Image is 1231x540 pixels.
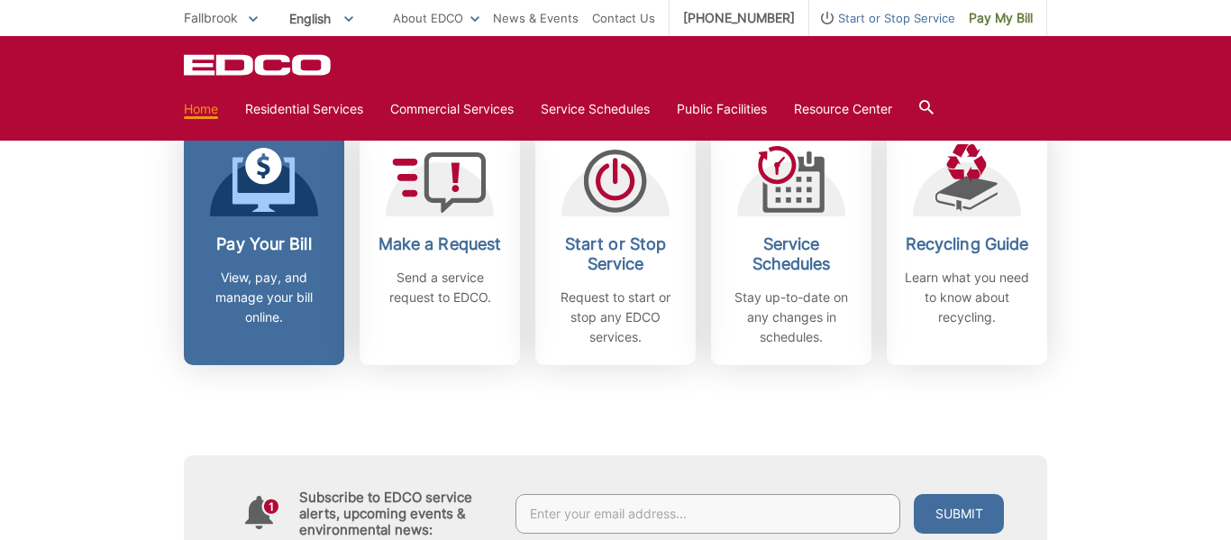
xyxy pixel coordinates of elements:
a: Recycling Guide Learn what you need to know about recycling. [887,126,1047,365]
h2: Recycling Guide [900,234,1034,254]
p: View, pay, and manage your bill online. [197,268,331,327]
p: Request to start or stop any EDCO services. [549,288,682,347]
a: Home [184,99,218,119]
a: Residential Services [245,99,363,119]
a: Contact Us [592,8,655,28]
h2: Pay Your Bill [197,234,331,254]
a: Public Facilities [677,99,767,119]
button: Submit [914,494,1004,534]
span: Fallbrook [184,10,238,25]
a: EDCD logo. Return to the homepage. [184,54,333,76]
a: About EDCO [393,8,479,28]
a: Make a Request Send a service request to EDCO. [360,126,520,365]
a: News & Events [493,8,579,28]
h2: Start or Stop Service [549,234,682,274]
span: English [276,4,367,33]
p: Learn what you need to know about recycling. [900,268,1034,327]
p: Stay up-to-date on any changes in schedules. [725,288,858,347]
a: Pay Your Bill View, pay, and manage your bill online. [184,126,344,365]
a: Service Schedules Stay up-to-date on any changes in schedules. [711,126,871,365]
p: Send a service request to EDCO. [373,268,506,307]
h4: Subscribe to EDCO service alerts, upcoming events & environmental news: [299,490,497,538]
input: Enter your email address... [515,494,900,534]
a: Commercial Services [390,99,514,119]
h2: Make a Request [373,234,506,254]
a: Service Schedules [541,99,650,119]
span: Pay My Bill [969,8,1033,28]
a: Resource Center [794,99,892,119]
h2: Service Schedules [725,234,858,274]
